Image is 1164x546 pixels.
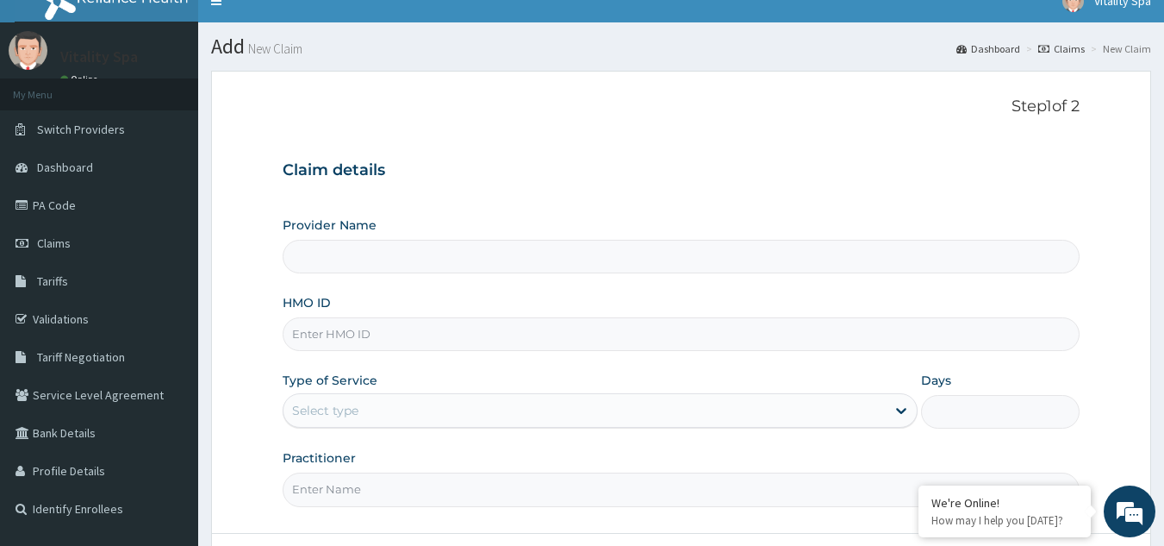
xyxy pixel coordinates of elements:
div: Select type [292,402,358,419]
a: Claims [1038,41,1085,56]
a: Online [60,73,102,85]
div: We're Online! [931,495,1078,511]
li: New Claim [1086,41,1151,56]
h1: Add [211,35,1151,58]
span: Claims [37,235,71,251]
small: New Claim [245,42,302,55]
span: Dashboard [37,160,93,175]
span: Tariffs [37,273,68,289]
input: Enter Name [283,473,1080,506]
span: Tariff Negotiation [37,349,125,365]
img: User Image [9,31,47,70]
h3: Claim details [283,161,1080,180]
label: Type of Service [283,372,377,389]
span: Switch Providers [37,122,125,137]
input: Enter HMO ID [283,317,1080,351]
label: Practitioner [283,449,356,467]
label: Days [921,372,951,389]
a: Dashboard [956,41,1020,56]
label: HMO ID [283,294,331,311]
label: Provider Name [283,217,377,234]
p: Vitality Spa [60,49,138,65]
p: How may I help you today? [931,513,1078,528]
p: Step 1 of 2 [283,97,1080,116]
